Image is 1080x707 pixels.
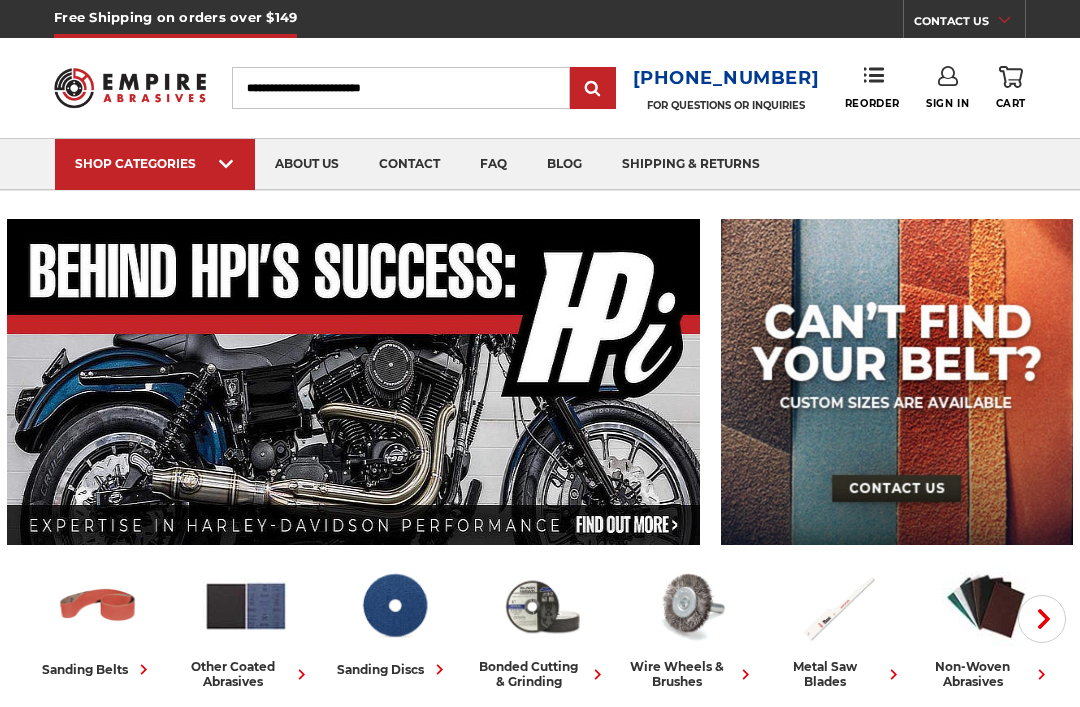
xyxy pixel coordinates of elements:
a: other coated abrasives [180,563,312,689]
img: Other Coated Abrasives [202,563,290,649]
a: faq [460,139,527,190]
a: Cart [996,66,1026,110]
img: promo banner for custom belts. [721,219,1074,545]
div: other coated abrasives [180,659,312,689]
a: shipping & returns [602,139,780,190]
div: SHOP CATEGORIES [75,156,235,171]
input: Submit [573,69,613,109]
div: metal saw blades [772,659,904,689]
img: Non-woven Abrasives [942,563,1030,649]
span: Cart [996,97,1026,110]
a: metal saw blades [772,563,904,689]
a: Reorder [845,66,900,109]
span: Sign In [926,97,969,110]
img: Bonded Cutting & Grinding [498,563,586,649]
img: Sanding Belts [54,563,142,649]
div: non-woven abrasives [920,659,1052,689]
a: sanding belts [32,563,164,680]
img: Banner for an interview featuring Horsepower Inc who makes Harley performance upgrades featured o... [7,219,700,545]
a: wire wheels & brushes [624,563,756,689]
div: bonded cutting & grinding [476,659,608,689]
a: bonded cutting & grinding [476,563,608,689]
div: sanding discs [337,659,450,680]
img: Metal Saw Blades [794,563,882,649]
a: sanding discs [328,563,460,680]
a: about us [255,139,359,190]
img: Sanding Discs [350,563,438,649]
a: blog [527,139,602,190]
img: Wire Wheels & Brushes [646,563,734,649]
button: Next [1018,595,1066,643]
div: sanding belts [42,659,154,680]
span: Reorder [845,97,900,110]
p: FOR QUESTIONS OR INQUIRIES [633,99,820,112]
a: [PHONE_NUMBER] [633,64,820,93]
a: CONTACT US [914,10,1025,38]
div: wire wheels & brushes [624,659,756,689]
a: non-woven abrasives [920,563,1052,689]
a: contact [359,139,460,190]
img: Empire Abrasives [54,58,206,117]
